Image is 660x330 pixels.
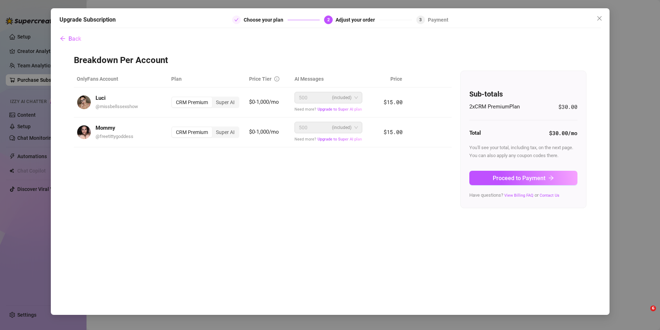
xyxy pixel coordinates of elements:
div: segmented control [171,126,239,138]
span: Price Tier [249,76,271,82]
span: (included) [332,122,351,133]
img: avatar.jpg [77,125,91,139]
span: You'll see your total, including tax, on the next page. You can also apply any coupon codes there. [469,145,573,158]
iframe: Intercom live chat [635,306,653,323]
span: Close [594,15,605,21]
button: Upgrade to Super AI plan [317,137,362,142]
th: OnlyFans Account [74,71,169,88]
span: 500 [299,122,307,133]
span: Need more? [294,137,362,142]
span: Have questions? or [469,192,559,198]
th: AI Messages [292,71,367,88]
span: info-circle [274,76,279,81]
button: Close [594,13,605,24]
div: segmented control [171,97,239,108]
span: $0-1,000/mo [249,129,279,135]
strong: Total [469,130,481,136]
h4: Sub-totals [469,89,577,99]
span: Back [68,35,81,42]
div: CRM Premium [172,127,212,137]
a: Contact Us [540,193,559,198]
img: avatar.jpg [77,95,91,109]
a: View Billing FAQ [504,193,533,198]
span: (included) [332,92,351,103]
strong: Mommy [96,125,115,131]
button: Back [59,32,81,46]
span: 500 [299,92,307,103]
span: $15.00 [384,98,402,106]
strong: $30.00 /mo [549,129,577,137]
h3: Breakdown Per Account [74,55,586,66]
span: close [597,15,602,21]
button: Proceed to Paymentarrow-right [469,171,577,185]
span: @ missbellssexshow [96,104,138,109]
button: Upgrade to Super AI plan [317,107,362,112]
span: Need more? [294,107,362,112]
span: arrow-right [548,175,554,181]
div: Adjust your order [336,15,379,24]
span: $30.00 [558,103,577,111]
th: Plan [168,71,246,88]
span: 3 [419,17,422,22]
span: arrow-left [60,36,66,41]
span: 6 [650,306,656,311]
span: 2 [327,17,330,22]
span: check [234,18,239,22]
span: $0-1,000/mo [249,99,279,105]
strong: Luci [96,95,106,101]
div: Super AI [212,97,239,107]
h5: Upgrade Subscription [59,15,116,24]
span: Proceed to Payment [493,175,545,182]
th: Price [367,71,405,88]
span: $15.00 [384,128,402,135]
div: Payment [428,15,448,24]
span: 2 x CRM Premium Plan [469,103,520,111]
div: CRM Premium [172,97,212,107]
div: Choose your plan [244,15,288,24]
span: @ freetittygoddess [96,134,133,139]
div: Super AI [212,127,239,137]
